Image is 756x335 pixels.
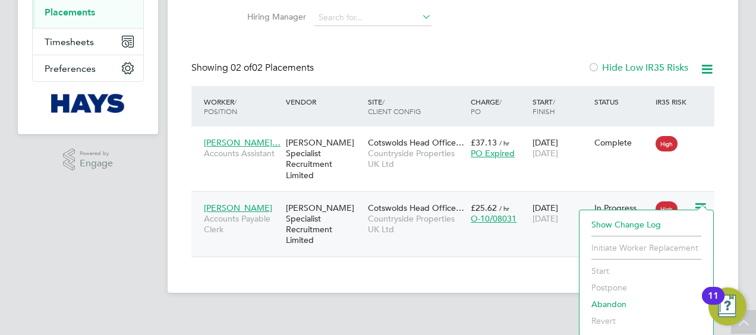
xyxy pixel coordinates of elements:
[533,213,558,224] span: [DATE]
[585,279,707,296] li: Postpone
[594,203,650,213] div: In Progress
[533,97,555,116] span: / Finish
[368,203,464,213] span: Cotswolds Head Office…
[471,203,497,213] span: £25.62
[368,148,465,169] span: Countryside Properties UK Ltd
[80,159,113,169] span: Engage
[33,29,143,55] button: Timesheets
[368,213,465,235] span: Countryside Properties UK Ltd
[530,197,591,230] div: [DATE]
[653,91,694,112] div: IR35 Risk
[201,131,714,141] a: [PERSON_NAME]…Accounts Assistant[PERSON_NAME] Specialist Recruitment LimitedCotswolds Head Office...
[585,296,707,312] li: Abandon
[314,10,431,26] input: Search for...
[471,213,516,224] span: O-10/08031
[471,148,515,159] span: PO Expired
[231,62,314,74] span: 02 Placements
[51,94,125,113] img: hays-logo-retina.png
[33,55,143,81] button: Preferences
[204,148,280,159] span: Accounts Assistant
[368,137,464,148] span: Cotswolds Head Office…
[499,204,509,213] span: / hr
[468,91,530,122] div: Charge
[656,201,678,217] span: High
[530,91,591,122] div: Start
[201,196,714,206] a: [PERSON_NAME]Accounts Payable Clerk[PERSON_NAME] Specialist Recruitment LimitedCotswolds Head Off...
[201,91,283,122] div: Worker
[594,137,650,148] div: Complete
[368,97,421,116] span: / Client Config
[588,62,688,74] label: Hide Low IR35 Risks
[365,91,468,122] div: Site
[283,91,365,112] div: Vendor
[656,136,678,151] span: High
[533,148,558,159] span: [DATE]
[231,62,252,74] span: 02 of
[204,203,272,213] span: [PERSON_NAME]
[283,197,365,252] div: [PERSON_NAME] Specialist Recruitment Limited
[204,213,280,235] span: Accounts Payable Clerk
[32,94,144,113] a: Go to home page
[45,7,95,18] a: Placements
[45,36,94,48] span: Timesheets
[238,11,306,22] label: Hiring Manager
[591,91,653,112] div: Status
[585,239,707,256] li: Initiate Worker Replacement
[708,287,746,325] button: Open Resource Center, 11 new notifications
[80,148,113,159] span: Powered by
[708,296,719,311] div: 11
[204,97,237,116] span: / Position
[585,312,707,329] li: Revert
[283,131,365,187] div: [PERSON_NAME] Specialist Recruitment Limited
[204,137,281,148] span: [PERSON_NAME]…
[63,148,114,171] a: Powered byEngage
[471,137,497,148] span: £37.13
[585,216,707,233] li: Show change log
[191,62,316,74] div: Showing
[471,97,502,116] span: / PO
[530,131,591,165] div: [DATE]
[45,63,96,74] span: Preferences
[499,138,509,147] span: / hr
[585,263,707,279] li: Start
